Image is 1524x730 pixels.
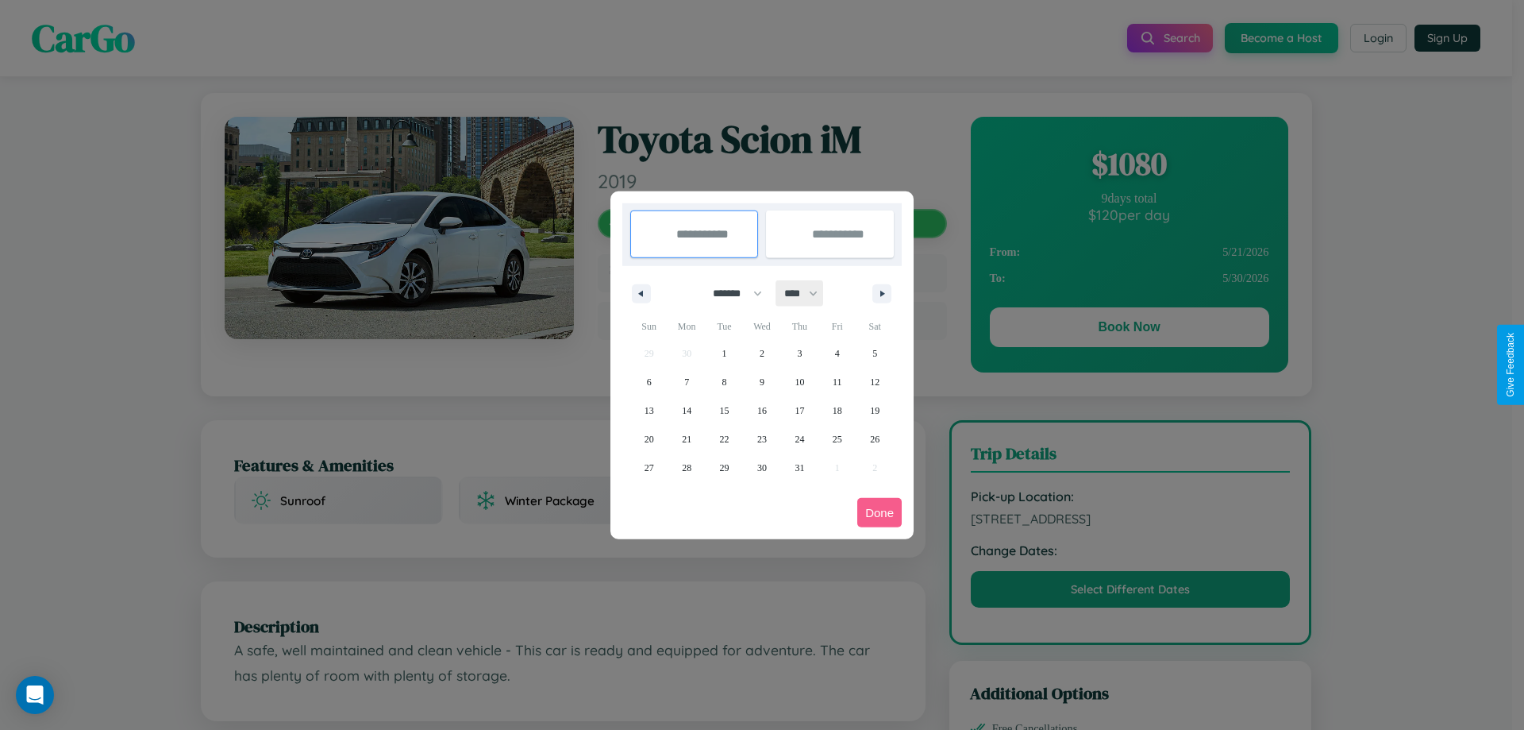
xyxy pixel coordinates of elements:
[647,368,652,396] span: 6
[818,368,856,396] button: 11
[781,396,818,425] button: 17
[645,454,654,482] span: 27
[722,368,727,396] span: 8
[856,368,894,396] button: 12
[630,368,668,396] button: 6
[743,425,780,454] button: 23
[630,396,668,425] button: 13
[706,396,743,425] button: 15
[668,314,705,339] span: Mon
[833,425,842,454] span: 25
[781,314,818,339] span: Thu
[630,314,668,339] span: Sun
[797,339,802,368] span: 3
[833,368,842,396] span: 11
[743,396,780,425] button: 16
[818,425,856,454] button: 25
[757,396,767,425] span: 16
[720,425,729,454] span: 22
[706,314,743,339] span: Tue
[630,425,668,454] button: 20
[706,368,743,396] button: 8
[720,396,729,425] span: 15
[630,454,668,482] button: 27
[870,425,879,454] span: 26
[706,425,743,454] button: 22
[818,339,856,368] button: 4
[743,368,780,396] button: 9
[760,368,764,396] span: 9
[760,339,764,368] span: 2
[743,339,780,368] button: 2
[856,339,894,368] button: 5
[682,396,691,425] span: 14
[757,425,767,454] span: 23
[856,314,894,339] span: Sat
[870,368,879,396] span: 12
[818,314,856,339] span: Fri
[781,368,818,396] button: 10
[856,396,894,425] button: 19
[684,368,689,396] span: 7
[668,454,705,482] button: 28
[682,454,691,482] span: 28
[795,368,804,396] span: 10
[856,425,894,454] button: 26
[795,425,804,454] span: 24
[743,454,780,482] button: 30
[833,396,842,425] span: 18
[870,396,879,425] span: 19
[682,425,691,454] span: 21
[795,454,804,482] span: 31
[781,425,818,454] button: 24
[835,339,840,368] span: 4
[706,454,743,482] button: 29
[743,314,780,339] span: Wed
[16,676,54,714] div: Open Intercom Messenger
[706,339,743,368] button: 1
[795,396,804,425] span: 17
[720,454,729,482] span: 29
[818,396,856,425] button: 18
[757,454,767,482] span: 30
[668,425,705,454] button: 21
[668,368,705,396] button: 7
[645,425,654,454] span: 20
[872,339,877,368] span: 5
[668,396,705,425] button: 14
[645,396,654,425] span: 13
[722,339,727,368] span: 1
[1505,333,1516,397] div: Give Feedback
[781,339,818,368] button: 3
[857,498,902,527] button: Done
[781,454,818,482] button: 31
